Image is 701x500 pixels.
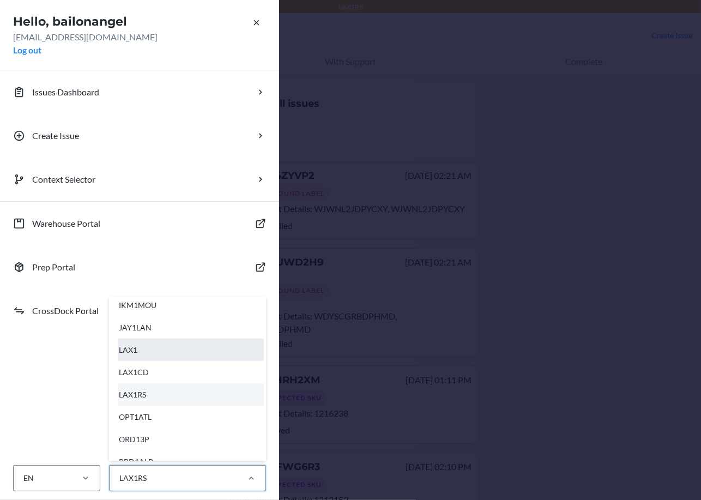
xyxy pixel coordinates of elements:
div: LAX1 [118,339,264,361]
div: ORD13P [118,428,264,450]
div: OPT1ATL [118,406,264,428]
div: LAX1RS [118,383,264,406]
div: IKM1MOU [118,294,264,316]
button: Log out [13,44,41,57]
input: EN [22,473,23,484]
h2: Hello, bailonangel [13,13,266,31]
p: Issues Dashboard [32,86,99,99]
div: JAY1LAN [118,316,264,339]
p: CrossDock Portal [32,304,99,317]
div: PBD1ALP [118,450,264,473]
div: LAX1CD [118,361,264,383]
p: Prep Portal [32,261,75,274]
p: Create Issue [32,129,79,142]
p: [EMAIL_ADDRESS][DOMAIN_NAME] [13,31,266,44]
div: EN [23,473,34,484]
input: LAX1RSAMS1AMS1RSDFW1RSDFW1TMPEWR1EWR1CDEWR1RSHUB_ATLHUB_DFWHUB_FONHUB_ORDIKM1MOUJAY1LANLAX1LAX1CD... [118,473,119,484]
div: LAX1RS [119,473,147,484]
p: Warehouse Portal [32,217,100,230]
p: Context Selector [32,173,95,186]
